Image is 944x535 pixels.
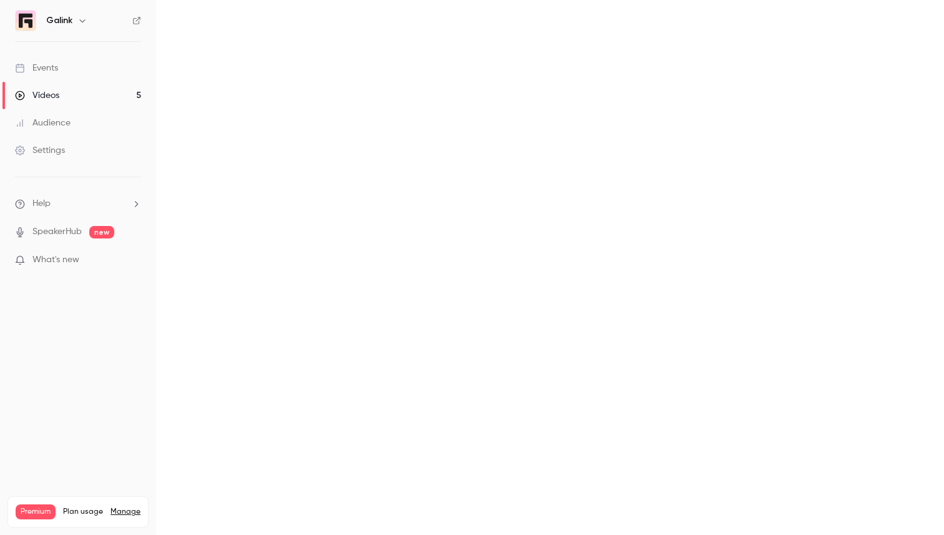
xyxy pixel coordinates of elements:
[32,197,51,210] span: Help
[63,507,103,517] span: Plan usage
[16,504,56,519] span: Premium
[15,62,58,74] div: Events
[15,197,141,210] li: help-dropdown-opener
[15,117,71,129] div: Audience
[89,226,114,238] span: new
[15,144,65,157] div: Settings
[16,11,36,31] img: Galink
[46,14,72,27] h6: Galink
[32,253,79,267] span: What's new
[15,89,59,102] div: Videos
[111,507,140,517] a: Manage
[32,225,82,238] a: SpeakerHub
